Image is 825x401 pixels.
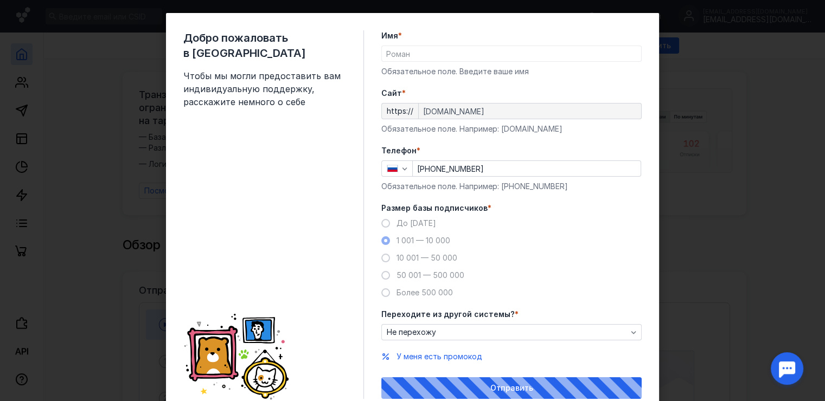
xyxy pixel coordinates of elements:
div: Обязательное поле. Например: [PHONE_NUMBER] [381,181,642,192]
span: Телефон [381,145,417,156]
span: Cайт [381,88,402,99]
div: Обязательное поле. Например: [DOMAIN_NAME] [381,124,642,134]
span: Не перехожу [387,328,436,337]
span: Размер базы подписчиков [381,203,488,214]
button: У меня есть промокод [396,351,482,362]
span: Имя [381,30,398,41]
div: Обязательное поле. Введите ваше имя [381,66,642,77]
span: У меня есть промокод [396,352,482,361]
button: Не перехожу [381,324,642,340]
span: Добро пожаловать в [GEOGRAPHIC_DATA] [183,30,346,61]
span: Переходите из другой системы? [381,309,515,320]
span: Чтобы мы могли предоставить вам индивидуальную поддержку, расскажите немного о себе [183,69,346,108]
